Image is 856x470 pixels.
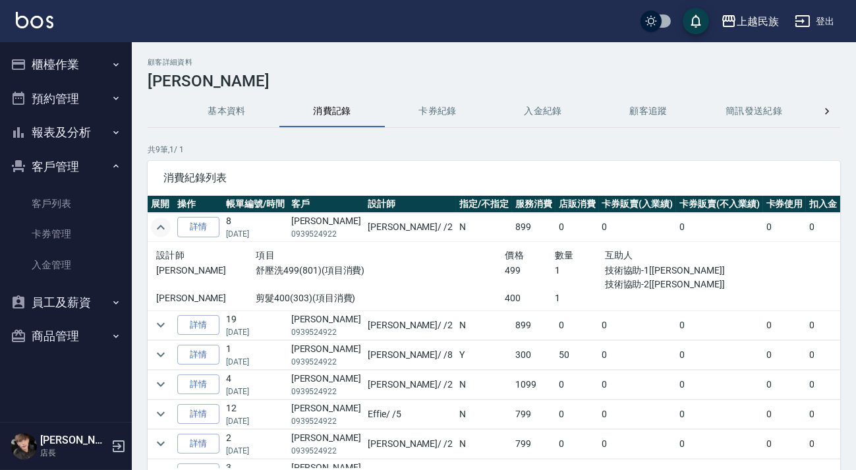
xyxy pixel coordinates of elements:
td: 0 [806,213,840,242]
a: 入金管理 [5,250,127,280]
button: 卡券紀錄 [385,96,490,127]
h3: [PERSON_NAME] [148,72,840,90]
span: 價格 [505,250,524,260]
a: 詳情 [177,345,219,365]
td: N [456,429,512,458]
td: 0 [763,310,807,339]
p: [DATE] [226,228,285,240]
td: 0 [599,370,677,399]
td: 0 [763,213,807,242]
td: 0 [556,399,599,428]
a: 詳情 [177,374,219,395]
td: 0 [556,310,599,339]
p: [DATE] [226,386,285,397]
p: 技術協助-1[[PERSON_NAME]] [605,264,755,278]
p: 0939524922 [291,228,361,240]
p: 剪髮400(303)(項目消費) [256,291,505,305]
th: 帳單編號/時間 [223,196,288,213]
button: expand row [151,218,171,237]
button: 櫃檯作業 [5,47,127,82]
td: 50 [556,340,599,369]
p: [DATE] [226,445,285,457]
button: 員工及薪資 [5,285,127,320]
td: 4 [223,370,288,399]
a: 詳情 [177,217,219,237]
td: 0 [676,429,763,458]
span: 設計師 [156,250,185,260]
p: [PERSON_NAME] [156,291,256,305]
p: 1 [555,264,605,278]
td: 0 [763,370,807,399]
td: 0 [763,429,807,458]
td: 1099 [512,370,556,399]
p: [DATE] [226,356,285,368]
p: [PERSON_NAME] [156,264,256,278]
button: 登出 [789,9,840,34]
a: 卡券管理 [5,219,127,249]
td: [PERSON_NAME] / /2 [364,429,456,458]
p: 店長 [40,447,107,459]
td: 0 [806,429,840,458]
p: 0939524922 [291,356,361,368]
td: N [456,213,512,242]
th: 設計師 [364,196,456,213]
button: 報表及分析 [5,115,127,150]
th: 指定/不指定 [456,196,512,213]
button: 簡訊發送紀錄 [701,96,807,127]
a: 詳情 [177,315,219,336]
td: 899 [512,310,556,339]
p: 0939524922 [291,386,361,397]
p: [DATE] [226,415,285,427]
th: 服務消費 [512,196,556,213]
td: [PERSON_NAME] [288,340,364,369]
a: 詳情 [177,404,219,425]
button: save [683,8,709,34]
td: 0 [556,429,599,458]
img: Person [11,433,37,459]
td: [PERSON_NAME] / /8 [364,340,456,369]
td: [PERSON_NAME] / /2 [364,370,456,399]
td: 0 [599,340,677,369]
p: 499 [505,264,555,278]
td: 0 [806,340,840,369]
td: 0 [599,429,677,458]
td: [PERSON_NAME] [288,370,364,399]
td: [PERSON_NAME] [288,429,364,458]
button: expand row [151,404,171,424]
td: [PERSON_NAME] [288,213,364,242]
button: expand row [151,374,171,394]
td: 0 [676,340,763,369]
td: 8 [223,213,288,242]
button: 顧客追蹤 [596,96,701,127]
td: 0 [806,399,840,428]
p: 共 9 筆, 1 / 1 [148,144,840,156]
img: Logo [16,12,53,28]
p: [DATE] [226,326,285,338]
td: 0 [676,310,763,339]
td: 2 [223,429,288,458]
td: [PERSON_NAME] / /2 [364,310,456,339]
div: 上越民族 [737,13,779,30]
td: 1 [223,340,288,369]
td: 19 [223,310,288,339]
a: 客戶列表 [5,189,127,219]
button: 商品管理 [5,319,127,353]
td: [PERSON_NAME] [288,310,364,339]
th: 卡券使用 [763,196,807,213]
td: 0 [556,213,599,242]
button: 入金紀錄 [490,96,596,127]
a: 詳情 [177,434,219,454]
td: 0 [676,370,763,399]
td: 799 [512,399,556,428]
th: 客戶 [288,196,364,213]
p: 技術協助-2[[PERSON_NAME]] [605,278,755,291]
td: Y [456,340,512,369]
button: 上越民族 [716,8,784,35]
span: 互助人 [605,250,633,260]
th: 扣入金 [806,196,840,213]
p: 舒壓洗499(801)(項目消費) [256,264,505,278]
td: 0 [763,399,807,428]
span: 消費紀錄列表 [163,171,824,185]
th: 卡券販賣(不入業績) [676,196,763,213]
p: 1 [555,291,605,305]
